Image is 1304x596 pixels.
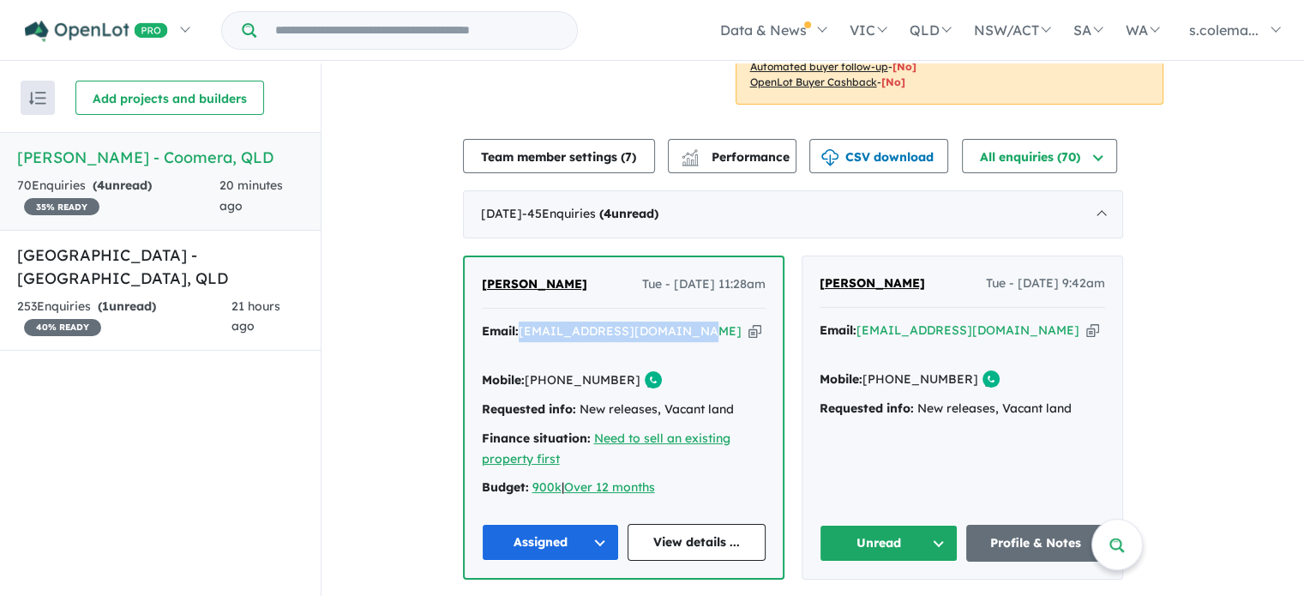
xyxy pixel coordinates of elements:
[599,206,658,221] strong: ( unread)
[628,524,766,561] a: View details ...
[482,430,730,467] a: Need to sell an existing property first
[881,75,905,88] span: [No]
[260,12,574,49] input: Try estate name, suburb, builder or developer
[482,430,591,446] strong: Finance situation:
[668,139,796,173] button: Performance
[962,139,1117,173] button: All enquiries (70)
[29,92,46,105] img: sort.svg
[682,149,697,159] img: line-chart.svg
[604,206,611,221] span: 4
[820,400,914,416] strong: Requested info:
[525,372,640,388] a: [PHONE_NUMBER]
[24,198,99,215] span: 35 % READY
[24,319,101,336] span: 40 % READY
[820,275,925,291] span: [PERSON_NAME]
[684,149,790,165] span: Performance
[482,372,525,388] strong: Mobile:
[25,21,168,42] img: Openlot PRO Logo White
[219,178,283,214] span: 20 minutes ago
[750,60,888,73] u: Automated buyer follow-up
[642,274,766,295] span: Tue - [DATE] 11:28am
[986,274,1105,294] span: Tue - [DATE] 9:42am
[17,244,303,290] h5: [GEOGRAPHIC_DATA] - [GEOGRAPHIC_DATA] , QLD
[820,399,1105,419] div: New releases, Vacant land
[482,276,587,292] span: [PERSON_NAME]
[1189,21,1259,39] span: s.colema...
[519,323,742,339] a: [EMAIL_ADDRESS][DOMAIN_NAME]
[809,139,948,173] button: CSV download
[564,479,655,495] a: Over 12 months
[966,525,1105,562] a: Profile & Notes
[463,139,655,173] button: Team member settings (7)
[98,298,156,314] strong: ( unread)
[820,525,958,562] button: Unread
[93,178,152,193] strong: ( unread)
[625,149,632,165] span: 7
[892,60,916,73] span: [No]
[820,274,925,294] a: [PERSON_NAME]
[862,371,978,387] a: [PHONE_NUMBER]
[748,322,761,340] button: Copy
[750,75,877,88] u: OpenLot Buyer Cashback
[482,400,766,420] div: New releases, Vacant land
[482,479,529,495] strong: Budget:
[532,479,562,495] a: 900k
[97,178,105,193] span: 4
[17,146,303,169] h5: [PERSON_NAME] - Coomera , QLD
[482,323,519,339] strong: Email:
[1086,322,1099,340] button: Copy
[231,298,280,334] span: 21 hours ago
[522,206,658,221] span: - 45 Enquir ies
[75,81,264,115] button: Add projects and builders
[17,176,219,217] div: 70 Enquir ies
[682,154,699,166] img: bar-chart.svg
[463,190,1123,238] div: [DATE]
[820,322,856,338] strong: Email:
[821,149,838,166] img: download icon
[482,524,620,561] button: Assigned
[482,478,766,498] div: |
[482,401,576,417] strong: Requested info:
[17,297,231,338] div: 253 Enquir ies
[856,322,1079,338] a: [EMAIL_ADDRESS][DOMAIN_NAME]
[820,371,862,387] strong: Mobile:
[102,298,109,314] span: 1
[482,274,587,295] a: [PERSON_NAME]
